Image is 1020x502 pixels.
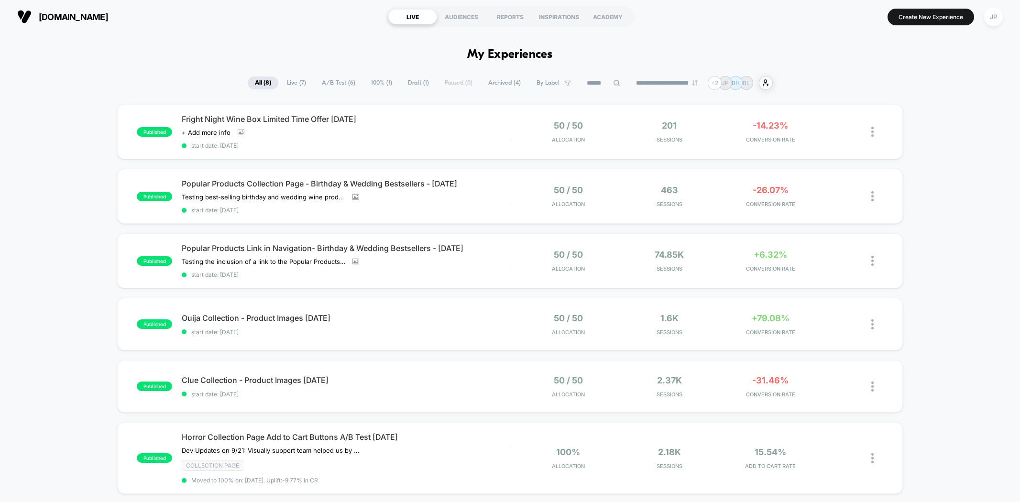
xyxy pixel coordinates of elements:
[621,201,718,207] span: Sessions
[752,375,789,385] span: -31.46%
[191,477,318,484] span: Moved to 100% on: [DATE] . Uplift: -9.77% in CR
[754,250,787,260] span: +6.32%
[437,9,486,24] div: AUDIENCES
[871,382,874,392] img: close
[280,76,313,89] span: Live ( 7 )
[752,313,790,323] span: +79.08%
[552,391,585,398] span: Allocation
[17,10,32,24] img: Visually logo
[981,7,1006,27] button: JP
[182,460,243,471] span: Collection Page
[552,136,585,143] span: Allocation
[722,329,819,336] span: CONVERSION RATE
[537,79,559,87] span: By Label
[554,120,583,131] span: 50 / 50
[182,271,509,278] span: start date: [DATE]
[621,136,718,143] span: Sessions
[554,375,583,385] span: 50 / 50
[871,127,874,137] img: close
[486,9,535,24] div: REPORTS
[552,265,585,272] span: Allocation
[871,256,874,266] img: close
[871,319,874,329] img: close
[722,463,819,469] span: ADD TO CART RATE
[984,8,1003,26] div: JP
[554,185,583,195] span: 50 / 50
[732,79,740,87] p: BH
[182,243,509,253] span: Popular Products Link in Navigation- Birthday & Wedding Bestsellers - [DATE]
[137,256,172,266] span: published
[753,120,788,131] span: -14.23%
[722,136,819,143] span: CONVERSION RATE
[554,250,583,260] span: 50 / 50
[182,328,509,336] span: start date: [DATE]
[182,114,509,124] span: Fright Night Wine Box Limited Time Offer [DATE]
[315,76,362,89] span: A/B Test ( 6 )
[657,375,682,385] span: 2.37k
[182,258,345,265] span: Testing the inclusion of a link to the Popular Products collection page with CTA text: "Shop Our ...
[660,313,679,323] span: 1.6k
[182,447,359,454] span: Dev Updates on 9/21: Visually support team helped us by allowing the Add to Cart button be clicka...
[753,185,789,195] span: -26.07%
[621,391,718,398] span: Sessions
[692,80,698,86] img: end
[182,432,509,442] span: Horror Collection Page Add to Cart Buttons A/B Test [DATE]
[14,9,111,24] button: [DOMAIN_NAME]
[248,76,278,89] span: All ( 8 )
[556,447,580,457] span: 100%
[658,447,681,457] span: 2.18k
[722,201,819,207] span: CONVERSION RATE
[583,9,632,24] div: ACADEMY
[137,319,172,329] span: published
[621,265,718,272] span: Sessions
[552,463,585,469] span: Allocation
[364,76,399,89] span: 100% ( 1 )
[182,207,509,214] span: start date: [DATE]
[722,79,729,87] p: JP
[888,9,974,25] button: Create New Experience
[552,201,585,207] span: Allocation
[401,76,436,89] span: Draft ( 1 )
[182,193,345,201] span: Testing best-selling birthday and wedding wine products on the Popular Products collection page.
[182,142,509,149] span: start date: [DATE]
[182,179,509,188] span: Popular Products Collection Page - Birthday & Wedding Bestsellers - [DATE]
[481,76,528,89] span: Archived ( 4 )
[388,9,437,24] div: LIVE
[535,9,583,24] div: INSPIRATIONS
[621,463,718,469] span: Sessions
[182,375,509,385] span: Clue Collection - Product Images [DATE]
[554,313,583,323] span: 50 / 50
[743,79,750,87] p: BE
[552,329,585,336] span: Allocation
[722,265,819,272] span: CONVERSION RATE
[182,391,509,398] span: start date: [DATE]
[621,329,718,336] span: Sessions
[39,12,108,22] span: [DOMAIN_NAME]
[661,185,678,195] span: 463
[137,192,172,201] span: published
[137,127,172,137] span: published
[182,313,509,323] span: Ouija Collection - Product Images [DATE]
[137,453,172,463] span: published
[871,191,874,201] img: close
[662,120,677,131] span: 201
[871,453,874,463] img: close
[755,447,786,457] span: 15.54%
[137,382,172,391] span: published
[708,76,722,90] div: + 2
[467,48,553,62] h1: My Experiences
[722,391,819,398] span: CONVERSION RATE
[655,250,684,260] span: 74.85k
[182,129,230,136] span: + Add more info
